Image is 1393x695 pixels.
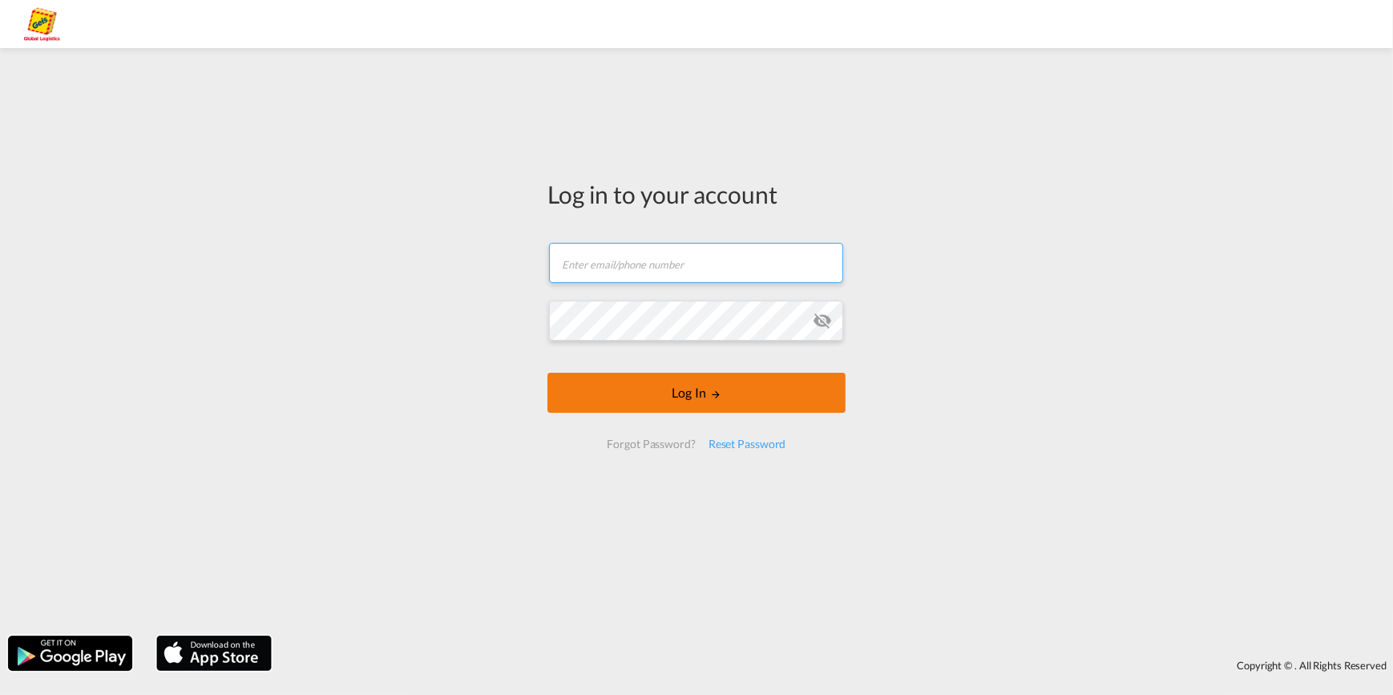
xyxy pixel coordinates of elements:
img: apple.png [155,634,273,673]
div: Log in to your account [547,177,846,211]
md-icon: icon-eye-off [813,311,832,330]
img: google.png [6,634,134,673]
input: Enter email/phone number [549,243,843,283]
button: LOGIN [547,373,846,413]
div: Reset Password [702,430,793,459]
img: a2a4a140666c11eeab5485e577415959.png [24,6,60,42]
div: Copyright © . All Rights Reserved [280,652,1393,679]
div: Forgot Password? [600,430,701,459]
